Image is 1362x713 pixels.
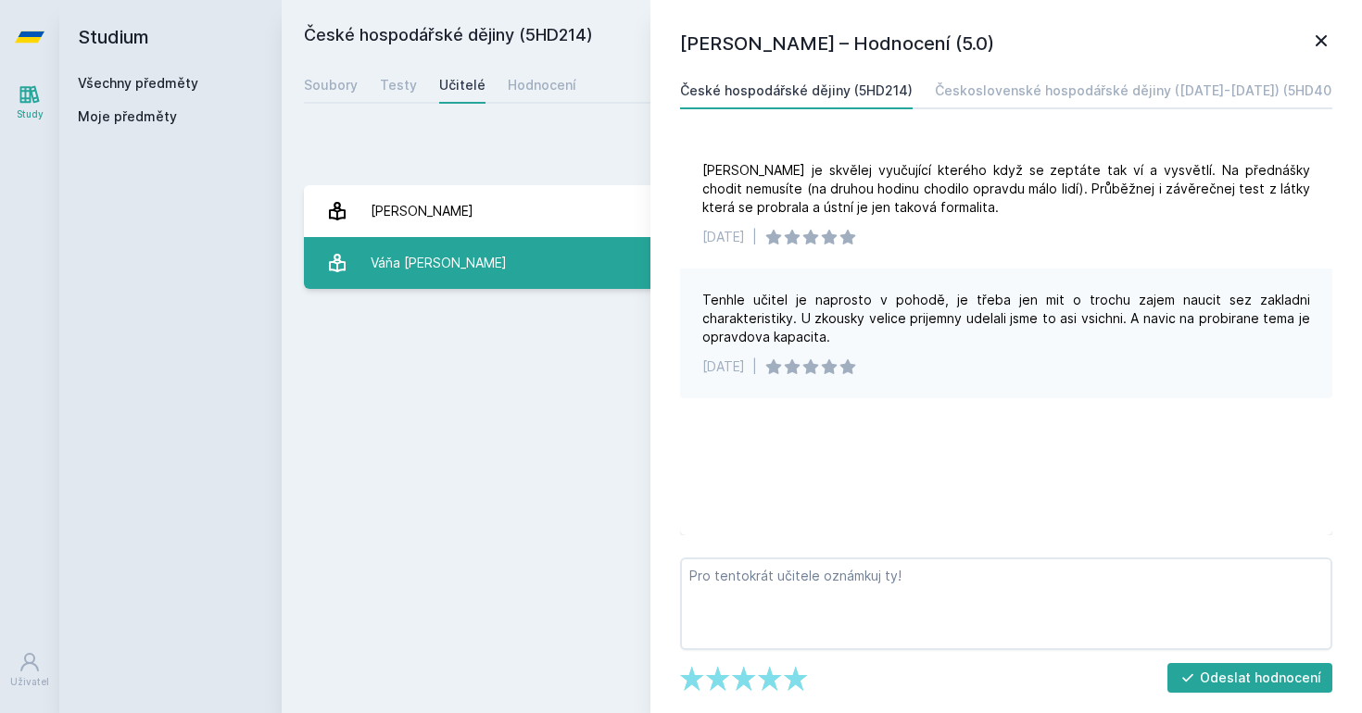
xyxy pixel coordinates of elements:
a: Study [4,74,56,131]
div: [PERSON_NAME] je skvělej vyučující kterého když se zeptáte tak ví a vysvětlí. Na přednášky chodit... [702,161,1310,217]
div: [PERSON_NAME] [371,193,473,230]
a: Váňa [PERSON_NAME] 19 hodnocení 4.6 [304,237,1340,289]
span: Moje předměty [78,107,177,126]
a: [PERSON_NAME] 2 hodnocení 5.0 [304,185,1340,237]
div: Tenhle učitel je naprosto v pohodě, je třeba jen mit o trochu zajem naucit sez zakladni charakter... [702,291,1310,346]
div: Učitelé [439,76,486,94]
div: Soubory [304,76,358,94]
div: | [752,228,757,246]
div: Testy [380,76,417,94]
a: Všechny předměty [78,75,198,91]
h2: České hospodářské dějiny (5HD214) [304,22,1132,52]
a: Testy [380,67,417,104]
a: Uživatel [4,642,56,698]
a: Soubory [304,67,358,104]
div: Study [17,107,44,121]
div: Hodnocení [508,76,576,94]
div: Váňa [PERSON_NAME] [371,244,507,281]
a: Učitelé [439,67,486,104]
div: [DATE] [702,228,745,246]
div: Uživatel [10,675,49,689]
a: Hodnocení [508,67,576,104]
